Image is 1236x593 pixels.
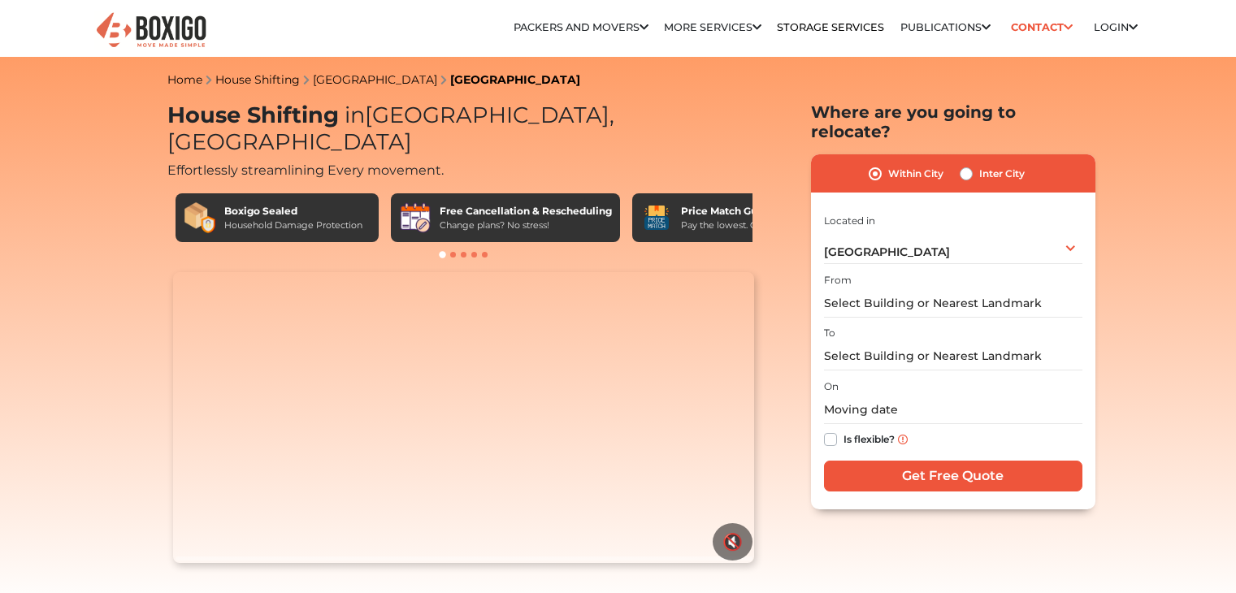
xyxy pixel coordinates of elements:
label: Located in [824,214,875,228]
img: info [898,435,908,444]
a: Packers and Movers [514,21,648,33]
button: 🔇 [713,523,752,561]
div: Price Match Guarantee [681,204,804,219]
div: Pay the lowest. Guaranteed! [681,219,804,232]
a: [GEOGRAPHIC_DATA] [313,72,437,87]
label: Within City [888,164,943,184]
label: Is flexible? [844,430,895,447]
span: Effortlessly streamlining Every movement. [167,162,444,178]
span: [GEOGRAPHIC_DATA], [GEOGRAPHIC_DATA] [167,102,614,155]
img: Free Cancellation & Rescheduling [399,201,432,234]
img: Boxigo Sealed [184,201,216,234]
a: Storage Services [777,21,884,33]
img: Price Match Guarantee [640,201,673,234]
a: House Shifting [215,72,300,87]
span: in [345,102,365,128]
a: Home [167,72,202,87]
label: On [824,379,839,394]
input: Moving date [824,396,1082,424]
img: Boxigo [94,11,208,50]
a: Login [1094,21,1138,33]
span: [GEOGRAPHIC_DATA] [824,245,950,259]
div: Boxigo Sealed [224,204,362,219]
a: [GEOGRAPHIC_DATA] [450,72,580,87]
a: More services [664,21,761,33]
a: Publications [900,21,991,33]
div: Change plans? No stress! [440,219,612,232]
label: From [824,273,852,288]
div: Free Cancellation & Rescheduling [440,204,612,219]
input: Select Building or Nearest Landmark [824,342,1082,370]
video: Your browser does not support the video tag. [173,272,754,563]
label: Inter City [979,164,1025,184]
a: Contact [1006,15,1078,40]
input: Get Free Quote [824,461,1082,491]
h2: Where are you going to relocate? [811,102,1095,141]
h1: House Shifting [167,102,761,155]
label: To [824,326,835,340]
div: Household Damage Protection [224,219,362,232]
input: Select Building or Nearest Landmark [824,289,1082,318]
